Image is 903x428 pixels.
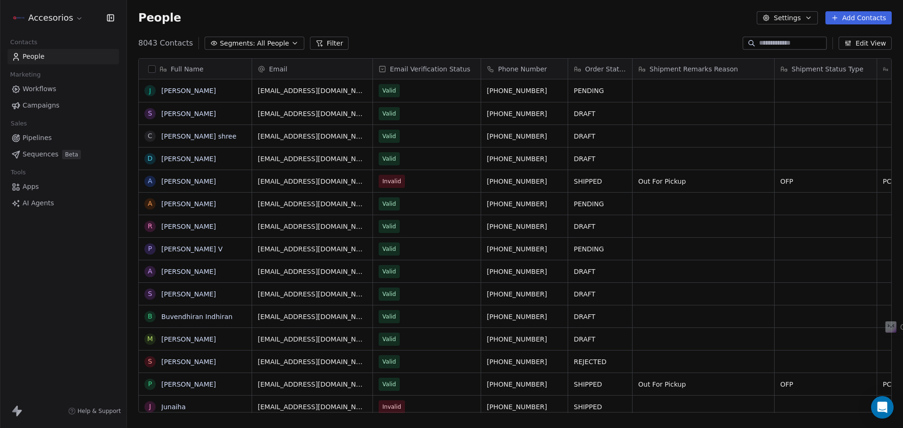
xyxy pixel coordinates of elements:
[78,407,121,415] span: Help & Support
[498,64,547,74] span: Phone Number
[28,12,73,24] span: Accesorios
[252,59,372,79] div: Email
[148,109,152,118] div: S
[574,267,626,276] span: DRAFT
[23,84,56,94] span: Workflows
[7,117,31,131] span: Sales
[23,149,58,159] span: Sequences
[792,64,863,74] span: Shipment Status Type
[487,177,562,186] span: [PHONE_NUMBER]
[138,11,181,25] span: People
[382,86,396,95] span: Valid
[161,178,216,185] a: [PERSON_NAME]
[149,402,151,412] div: J
[258,86,367,95] span: [EMAIL_ADDRESS][DOMAIN_NAME]
[382,154,396,163] span: Valid
[8,81,119,97] a: Workflows
[13,12,24,23] img: Accesorios-AMZ-Logo.png
[139,59,252,79] div: Full Name
[139,79,252,413] div: grid
[23,133,52,143] span: Pipelines
[839,37,892,50] button: Edit View
[23,52,45,62] span: People
[6,35,41,49] span: Contacts
[487,154,562,163] span: [PHONE_NUMBER]
[574,244,626,254] span: PENDING
[23,182,39,192] span: Apps
[258,312,367,321] span: [EMAIL_ADDRESS][DOMAIN_NAME]
[148,221,152,231] div: R
[574,132,626,141] span: DRAFT
[574,380,626,389] span: SHIPPED
[574,199,626,209] span: PENDING
[171,64,204,74] span: Full Name
[149,86,151,96] div: J
[487,222,562,231] span: [PHONE_NUMBER]
[161,313,232,320] a: Buvendhiran Indhiran
[638,380,768,389] span: Out For Pickup
[23,101,59,110] span: Campaigns
[382,289,396,299] span: Valid
[487,109,562,118] span: [PHONE_NUMBER]
[258,244,367,254] span: [EMAIL_ADDRESS][DOMAIN_NAME]
[7,165,30,179] span: Tools
[382,402,401,412] span: Invalid
[148,311,152,321] div: B
[487,402,562,412] span: [PHONE_NUMBER]
[161,245,222,253] a: [PERSON_NAME] V
[258,357,367,366] span: [EMAIL_ADDRESS][DOMAIN_NAME]
[147,334,153,344] div: M
[8,195,119,211] a: AI Agents
[574,109,626,118] span: DRAFT
[487,289,562,299] span: [PHONE_NUMBER]
[161,87,216,94] a: [PERSON_NAME]
[257,39,289,48] span: All People
[6,68,45,82] span: Marketing
[8,49,119,64] a: People
[574,312,626,321] span: DRAFT
[148,289,152,299] div: S
[148,154,153,163] div: D
[148,379,152,389] div: P
[633,59,774,79] div: Shipment Remarks Reason
[68,407,121,415] a: Help & Support
[148,131,152,141] div: C
[574,154,626,163] span: DRAFT
[481,59,568,79] div: Phone Number
[574,177,626,186] span: SHIPPED
[23,198,54,208] span: AI Agents
[269,64,287,74] span: Email
[373,59,481,79] div: Email Verification Status
[757,11,817,24] button: Settings
[487,244,562,254] span: [PHONE_NUMBER]
[161,335,216,343] a: [PERSON_NAME]
[8,98,119,113] a: Campaigns
[487,335,562,344] span: [PHONE_NUMBER]
[382,267,396,276] span: Valid
[11,10,85,26] button: Accesorios
[871,396,894,419] div: Open Intercom Messenger
[585,64,626,74] span: Order Status
[382,132,396,141] span: Valid
[574,357,626,366] span: REJECTED
[258,177,367,186] span: [EMAIL_ADDRESS][DOMAIN_NAME]
[382,109,396,118] span: Valid
[220,39,255,48] span: Segments:
[382,244,396,254] span: Valid
[638,177,768,186] span: Out For Pickup
[161,132,237,140] a: [PERSON_NAME] shree
[258,267,367,276] span: [EMAIL_ADDRESS][DOMAIN_NAME]
[780,177,871,186] span: OFP
[310,37,349,50] button: Filter
[487,199,562,209] span: [PHONE_NUMBER]
[161,155,216,163] a: [PERSON_NAME]
[161,223,216,230] a: [PERSON_NAME]
[574,289,626,299] span: DRAFT
[148,199,152,209] div: A
[487,86,562,95] span: [PHONE_NUMBER]
[382,177,401,186] span: Invalid
[382,357,396,366] span: Valid
[574,402,626,412] span: SHIPPED
[258,132,367,141] span: [EMAIL_ADDRESS][DOMAIN_NAME]
[487,380,562,389] span: [PHONE_NUMBER]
